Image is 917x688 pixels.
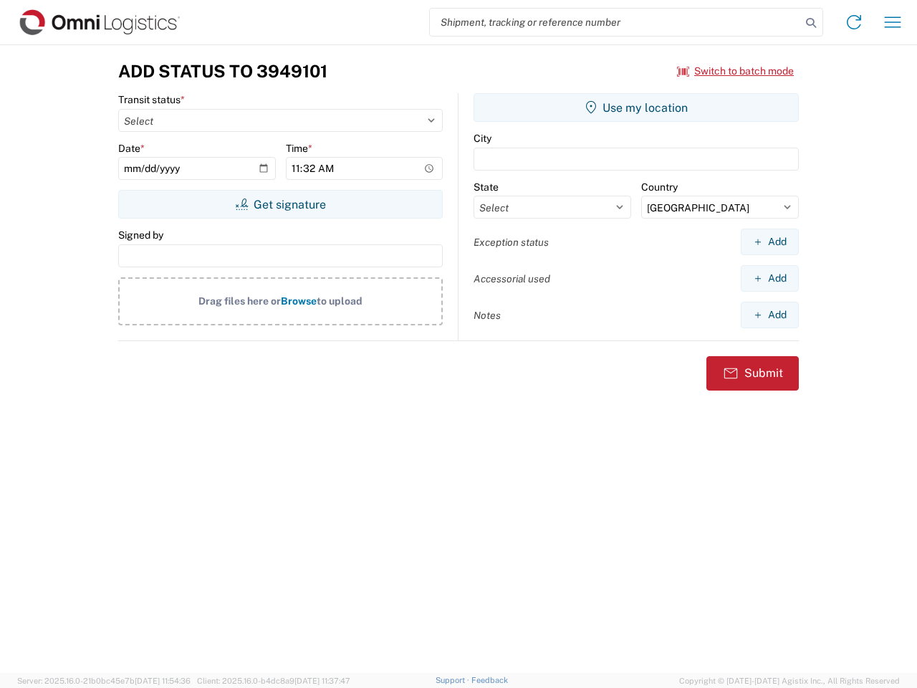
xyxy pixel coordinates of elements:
a: Feedback [471,676,508,684]
span: Server: 2025.16.0-21b0bc45e7b [17,677,191,685]
button: Submit [706,356,799,391]
input: Shipment, tracking or reference number [430,9,801,36]
button: Add [741,265,799,292]
button: Add [741,229,799,255]
span: [DATE] 11:37:47 [294,677,350,685]
label: State [474,181,499,193]
button: Use my location [474,93,799,122]
span: Browse [281,295,317,307]
button: Get signature [118,190,443,219]
button: Add [741,302,799,328]
button: Switch to batch mode [677,59,794,83]
label: Signed by [118,229,163,242]
label: Date [118,142,145,155]
label: City [474,132,491,145]
label: Exception status [474,236,549,249]
a: Support [436,676,471,684]
label: Country [641,181,678,193]
label: Transit status [118,93,185,106]
span: Copyright © [DATE]-[DATE] Agistix Inc., All Rights Reserved [679,674,900,687]
span: to upload [317,295,363,307]
h3: Add Status to 3949101 [118,61,327,82]
span: [DATE] 11:54:36 [135,677,191,685]
label: Accessorial used [474,272,550,285]
span: Client: 2025.16.0-b4dc8a9 [197,677,350,685]
label: Notes [474,309,501,322]
label: Time [286,142,312,155]
span: Drag files here or [198,295,281,307]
